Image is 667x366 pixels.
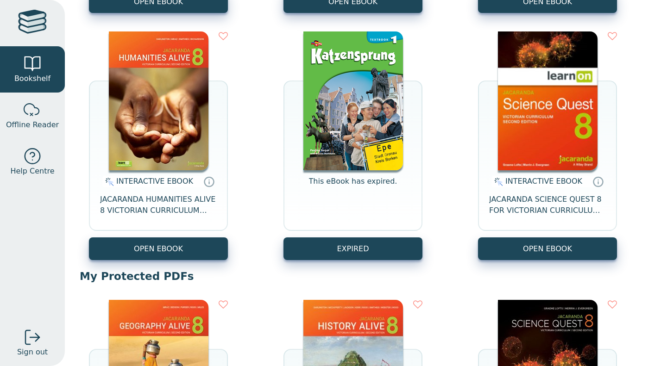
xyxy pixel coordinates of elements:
button: EXPIRED [283,237,422,260]
span: Help Centre [10,166,54,177]
span: JACARANDA SCIENCE QUEST 8 FOR VICTORIAN CURRICULUM LEARNON 2E EBOOK [489,194,606,216]
span: Offline Reader [6,119,59,130]
a: Interactive eBooks are accessed online via the publisher’s portal. They contain interactive resou... [203,176,214,187]
p: My Protected PDFs [80,269,652,283]
img: bee2d5d4-7b91-e911-a97e-0272d098c78b.jpg [109,31,208,170]
img: fffb2005-5288-ea11-a992-0272d098c78b.png [498,31,598,170]
span: Sign out [17,347,48,358]
span: Bookshelf [14,73,50,84]
img: interactive.svg [102,176,114,187]
span: JACARANDA HUMANITIES ALIVE 8 VICTORIAN CURRICULUM LEARNON EBOOK 2E [100,194,217,216]
span: INTERACTIVE EBOOK [505,177,582,186]
p: This eBook has expired. [309,176,397,198]
button: OPEN EBOOK [478,237,617,260]
img: c7e09e6b-e77c-4761-a484-ea491682e25a.png [303,31,403,170]
a: Interactive eBooks are accessed online via the publisher’s portal. They contain interactive resou... [592,176,604,187]
img: interactive.svg [491,176,503,187]
button: OPEN EBOOK [89,237,228,260]
span: INTERACTIVE EBOOK [116,177,193,186]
